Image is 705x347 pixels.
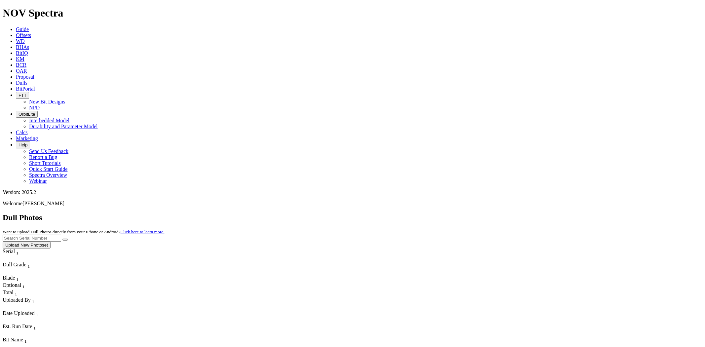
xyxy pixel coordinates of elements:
[36,312,38,317] sub: 1
[3,289,14,295] span: Total
[29,118,69,123] a: Interbedded Model
[16,86,35,92] a: BitPortal
[29,172,67,178] a: Spectra Overview
[16,251,19,255] sub: 1
[29,105,40,110] a: NPD
[3,275,26,282] div: Sort None
[3,297,31,303] span: Uploaded By
[15,292,17,297] sub: 1
[3,310,52,318] div: Date Uploaded Sort None
[3,213,702,222] h2: Dull Photos
[3,337,79,344] div: Bit Name Sort None
[16,80,27,86] a: Dulls
[22,201,64,206] span: [PERSON_NAME]
[3,201,702,207] p: Welcome
[24,339,27,344] sub: 1
[19,112,35,117] span: OrbitLite
[3,235,61,242] input: Search Serial Number
[3,269,49,275] div: Column Menu
[29,148,68,154] a: Send Us Feedback
[3,275,26,282] div: Blade Sort None
[16,141,30,148] button: Help
[29,166,67,172] a: Quick Start Guide
[19,93,26,98] span: FTT
[16,92,29,99] button: FTT
[3,318,52,324] div: Column Menu
[16,62,26,68] a: BCR
[3,331,49,337] div: Column Menu
[16,249,19,254] span: Sort None
[3,324,49,331] div: Est. Run Date Sort None
[3,7,702,19] h1: NOV Spectra
[3,262,49,269] div: Dull Grade Sort None
[3,297,79,304] div: Uploaded By Sort None
[3,282,26,289] div: Optional Sort None
[3,324,49,337] div: Sort None
[3,310,34,316] span: Date Uploaded
[16,26,29,32] a: Guide
[32,297,34,303] span: Sort None
[29,178,47,184] a: Webinar
[16,38,25,44] a: WD
[33,324,36,329] span: Sort None
[3,249,15,254] span: Serial
[121,229,165,234] a: Click here to learn more.
[3,262,49,275] div: Sort None
[3,289,26,297] div: Sort None
[29,160,61,166] a: Short Tutorials
[3,282,26,289] div: Sort None
[36,310,38,316] span: Sort None
[16,32,31,38] a: Offsets
[16,275,19,281] span: Sort None
[22,284,25,289] sub: 1
[3,337,23,342] span: Bit Name
[16,130,28,135] a: Calcs
[33,326,36,330] sub: 1
[3,249,31,256] div: Serial Sort None
[16,277,19,282] sub: 1
[28,262,30,267] span: Sort None
[29,99,65,104] a: New Bit Designs
[16,44,29,50] a: BHAs
[3,242,51,249] button: Upload New Photoset
[29,124,98,129] a: Durability and Parameter Model
[3,262,26,267] span: Dull Grade
[3,289,26,297] div: Total Sort None
[3,229,164,234] small: Want to upload Dull Photos directly from your iPhone or Android?
[16,74,34,80] a: Proposal
[3,275,15,281] span: Blade
[15,289,17,295] span: Sort None
[16,68,27,74] a: OAR
[24,337,27,342] span: Sort None
[28,264,30,269] sub: 1
[29,154,57,160] a: Report a Bug
[16,50,28,56] a: BitIQ
[3,310,52,324] div: Sort None
[32,299,34,304] sub: 1
[3,256,31,262] div: Column Menu
[3,304,79,310] div: Column Menu
[16,135,38,141] a: Marketing
[3,249,31,262] div: Sort None
[3,282,21,288] span: Optional
[16,111,38,118] button: OrbitLite
[22,282,25,288] span: Sort None
[16,56,24,62] a: KM
[19,142,27,147] span: Help
[3,189,702,195] div: Version: 2025.2
[3,324,32,329] span: Est. Run Date
[3,297,79,310] div: Sort None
